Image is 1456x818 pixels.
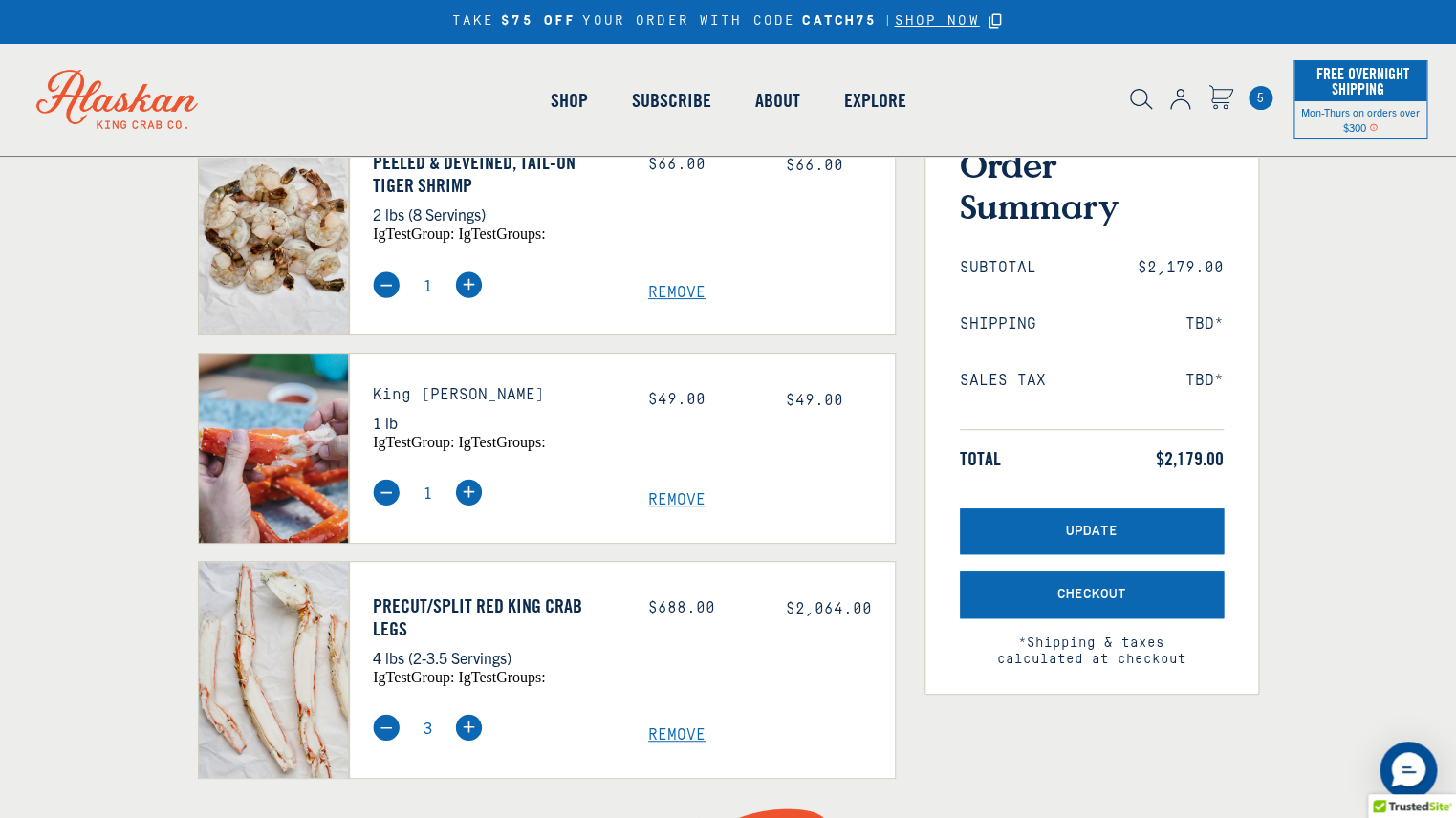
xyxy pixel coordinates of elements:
a: Remove [648,491,895,509]
span: *Shipping & taxes calculated at checkout [960,618,1224,668]
a: Shop [528,46,609,155]
span: igTestGroups: [458,434,545,450]
span: SHOP NOW [894,13,979,29]
h3: Order Summary [960,144,1224,226]
span: $2,064.00 [786,600,872,617]
span: igTestGroups: [458,669,545,685]
a: Cart [1208,85,1233,113]
a: Peeled & Deveined, Tail-On Tiger Shrimp [373,151,619,197]
span: $49.00 [786,392,843,409]
span: $66.00 [786,157,843,174]
span: Subtotal [960,259,1036,277]
span: 5 [1249,86,1272,110]
span: Checkout [1057,587,1126,603]
span: Update [1066,524,1118,540]
img: search [1130,89,1152,110]
a: About [732,46,821,155]
strong: $75 OFF [501,13,576,30]
img: plus [455,714,482,741]
img: minus [373,271,400,298]
div: $688.00 [648,599,757,617]
span: Mon-Thurs on orders over $300 [1301,105,1420,134]
a: Explore [821,46,927,155]
p: 4 lbs (2-3.5 Servings) [373,645,619,670]
p: 1 lb [373,410,619,435]
a: Precut/Split Red King Crab Legs [373,594,619,640]
div: $49.00 [648,391,757,409]
img: account [1170,89,1190,110]
div: Messenger Dummy Widget [1380,742,1437,799]
button: Checkout [960,571,1224,618]
span: igTestGroups: [458,226,545,242]
p: 2 lbs (8 Servings) [373,202,619,226]
img: minus [373,714,400,741]
span: $2,179.00 [1138,259,1224,277]
img: plus [455,479,482,506]
a: Remove [648,284,895,302]
span: Free Overnight Shipping [1312,59,1409,103]
span: igTestGroup: [373,434,454,450]
div: TAKE YOUR ORDER WITH CODE | [452,11,1005,32]
a: Cart [1249,86,1272,110]
a: SHOP NOW [894,13,979,30]
img: Alaskan King Crab Co. logo [10,43,225,156]
span: igTestGroup: [373,226,454,242]
a: Subscribe [609,46,732,155]
span: Shipping Notice Icon [1369,120,1378,134]
strong: CATCH75 [802,13,877,30]
span: Total [960,447,1001,470]
span: Shipping [960,315,1036,334]
span: $2,179.00 [1156,447,1224,470]
img: plus [455,271,482,298]
h3: King [PERSON_NAME] [373,386,619,404]
button: Update [960,508,1224,555]
span: Sales Tax [960,372,1046,390]
img: Precut/Split Red King Crab Legs - 4 lbs (2-3.5 Servings) [199,562,349,778]
img: minus [373,479,400,506]
img: Peeled & Deveined, Tail-On Tiger Shrimp - 2 lbs (8 Servings) [199,118,349,334]
img: King Crab Knuckles - 1 lb [199,354,349,542]
div: $66.00 [648,156,757,174]
a: Remove [648,726,895,744]
span: igTestGroup: [373,669,454,685]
